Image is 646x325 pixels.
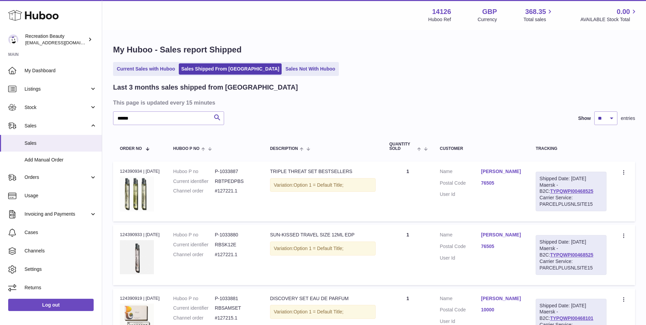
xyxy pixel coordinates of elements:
dd: #127221.1 [215,188,256,194]
div: Currency [478,16,497,23]
span: Quantity Sold [389,142,415,151]
dt: Huboo P no [173,168,215,175]
span: Stock [25,104,90,111]
div: Carrier Service: PARCELPLUSNLSITE15 [539,195,603,207]
dt: Name [440,232,481,240]
dt: Postal Code [440,307,481,315]
dt: User Id [440,255,481,261]
span: My Dashboard [25,67,97,74]
span: Sales [25,123,90,129]
span: Orders [25,174,90,181]
span: 368.35 [525,7,546,16]
a: 10000 [481,307,522,313]
span: Option 1 = Default Title; [294,246,344,251]
div: Shipped Date: [DATE] [539,175,603,182]
dt: Current identifier [173,305,215,311]
a: Sales Not With Huboo [283,63,337,75]
div: 124390919 | [DATE] [120,295,160,301]
dd: P-1033880 [215,232,256,238]
dt: Channel order [173,315,215,321]
span: AVAILABLE Stock Total [580,16,638,23]
dt: Current identifier [173,242,215,248]
span: Total sales [523,16,554,23]
a: [PERSON_NAME] [481,168,522,175]
dd: #127221.1 [215,251,256,258]
span: Listings [25,86,90,92]
a: TYPQWPI00468101 [550,315,593,321]
a: Current Sales with Huboo [114,63,177,75]
span: Channels [25,248,97,254]
div: DISCOVERY SET EAU DE PARFUM [270,295,376,302]
div: 124390934 | [DATE] [120,168,160,174]
div: Shipped Date: [DATE] [539,239,603,245]
dt: Current identifier [173,178,215,185]
span: Option 1 = Default Title; [294,182,344,188]
label: Show [578,115,591,122]
div: Carrier Service: PARCELPLUSNLSITE15 [539,258,603,271]
span: Settings [25,266,97,273]
dd: RBSK12E [215,242,256,248]
span: Returns [25,284,97,291]
span: Order No [120,146,142,151]
div: TRIPLE THREAT SET BESTSELLERS [270,168,376,175]
div: Tracking [536,146,606,151]
div: Variation: [270,305,376,319]
td: 1 [382,225,433,285]
span: Add Manual Order [25,157,97,163]
a: TYPQWPI00468525 [550,188,593,194]
strong: GBP [482,7,497,16]
span: Cases [25,229,97,236]
h3: This page is updated every 15 minutes [113,99,633,106]
strong: 14126 [432,7,451,16]
dt: Huboo P no [173,295,215,302]
img: barney@recreationbeauty.com [8,34,18,45]
dd: #127215.1 [215,315,256,321]
dd: RBTPEDPBS [215,178,256,185]
div: Recreation Beauty [25,33,86,46]
a: [PERSON_NAME] [481,232,522,238]
dt: User Id [440,318,481,325]
span: Option 1 = Default Title; [294,309,344,314]
dd: RBSAMSET [215,305,256,311]
span: Invoicing and Payments [25,211,90,217]
dd: P-1033887 [215,168,256,175]
a: 368.35 Total sales [523,7,554,23]
a: [PERSON_NAME] [481,295,522,302]
a: Sales Shipped From [GEOGRAPHIC_DATA] [179,63,282,75]
a: 76505 [481,180,522,186]
div: Variation: [270,178,376,192]
div: SUN-KISSED TRAVEL SIZE 12ML EDP [270,232,376,238]
span: Huboo P no [173,146,200,151]
div: Maersk - B2C: [536,235,606,275]
span: Usage [25,192,97,199]
dt: Channel order [173,188,215,194]
dt: Huboo P no [173,232,215,238]
span: entries [621,115,635,122]
a: Log out [8,299,94,311]
span: 0.00 [617,7,630,16]
span: [EMAIL_ADDRESS][DOMAIN_NAME] [25,40,100,45]
dt: Postal Code [440,180,481,188]
div: Huboo Ref [428,16,451,23]
img: SunKissed-Bottle.jpg [120,240,154,274]
div: Shipped Date: [DATE] [539,303,603,309]
span: Sales [25,140,97,146]
h2: Last 3 months sales shipped from [GEOGRAPHIC_DATA] [113,83,298,92]
dt: User Id [440,191,481,198]
div: Maersk - B2C: [536,172,606,211]
a: 0.00 AVAILABLE Stock Total [580,7,638,23]
div: 124390933 | [DATE] [120,232,160,238]
h1: My Huboo - Sales report Shipped [113,44,635,55]
dd: P-1033881 [215,295,256,302]
a: 76505 [481,243,522,250]
div: Variation: [270,242,376,256]
img: 13_4651be41-76d3-452b-a5a0-062e7e423786.jpg [120,176,154,212]
div: Customer [440,146,522,151]
dt: Name [440,295,481,304]
dt: Postal Code [440,243,481,251]
td: 1 [382,161,433,221]
dt: Channel order [173,251,215,258]
span: Description [270,146,298,151]
a: TYPQWPI00468525 [550,252,593,258]
dt: Name [440,168,481,176]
